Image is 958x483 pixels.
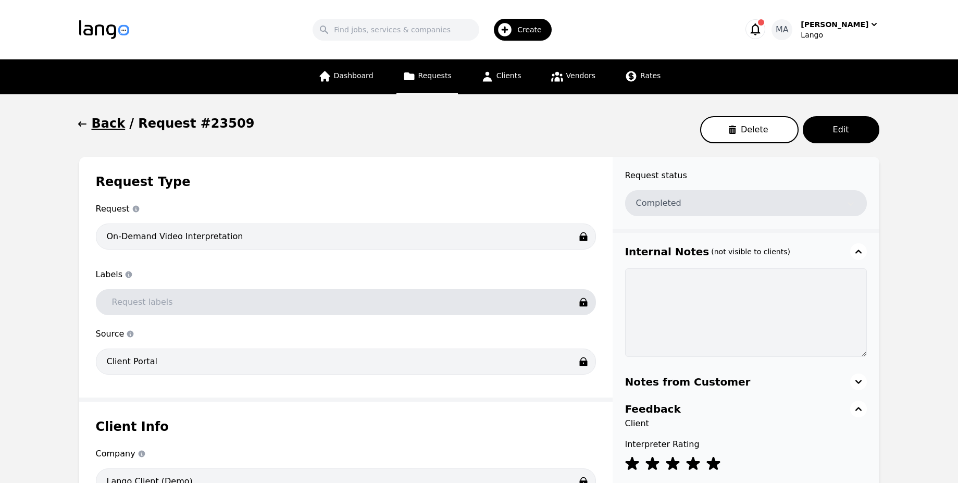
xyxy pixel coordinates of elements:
[475,59,528,94] a: Clients
[396,59,458,94] a: Requests
[96,328,596,340] span: Source
[312,59,380,94] a: Dashboard
[566,71,595,80] span: Vendors
[79,20,129,39] img: Logo
[96,418,596,435] h1: Client Info
[711,246,790,257] h3: (not visible to clients)
[517,24,549,35] span: Create
[544,59,602,94] a: Vendors
[334,71,374,80] span: Dashboard
[640,71,661,80] span: Rates
[96,448,596,460] span: Company
[96,268,596,281] span: Labels
[801,30,879,40] div: Lango
[96,203,596,215] span: Request
[496,71,521,80] span: Clients
[96,174,596,190] h1: Request Type
[79,115,126,132] button: Back
[700,116,799,143] button: Delete
[625,244,710,259] h3: Internal Notes
[625,169,867,182] span: Request status
[803,116,879,143] button: Edit
[418,71,452,80] span: Requests
[313,19,479,41] input: Find jobs, services & companies
[801,19,868,30] div: [PERSON_NAME]
[92,115,126,132] h1: Back
[625,438,867,451] span: Interpreter Rating
[618,59,667,94] a: Rates
[479,15,558,45] button: Create
[625,402,681,416] h3: Feedback
[776,23,789,36] span: MA
[129,115,254,132] h1: / Request #23509
[772,19,879,40] button: MA[PERSON_NAME]Lango
[625,417,867,430] span: Client
[625,375,751,389] h3: Notes from Customer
